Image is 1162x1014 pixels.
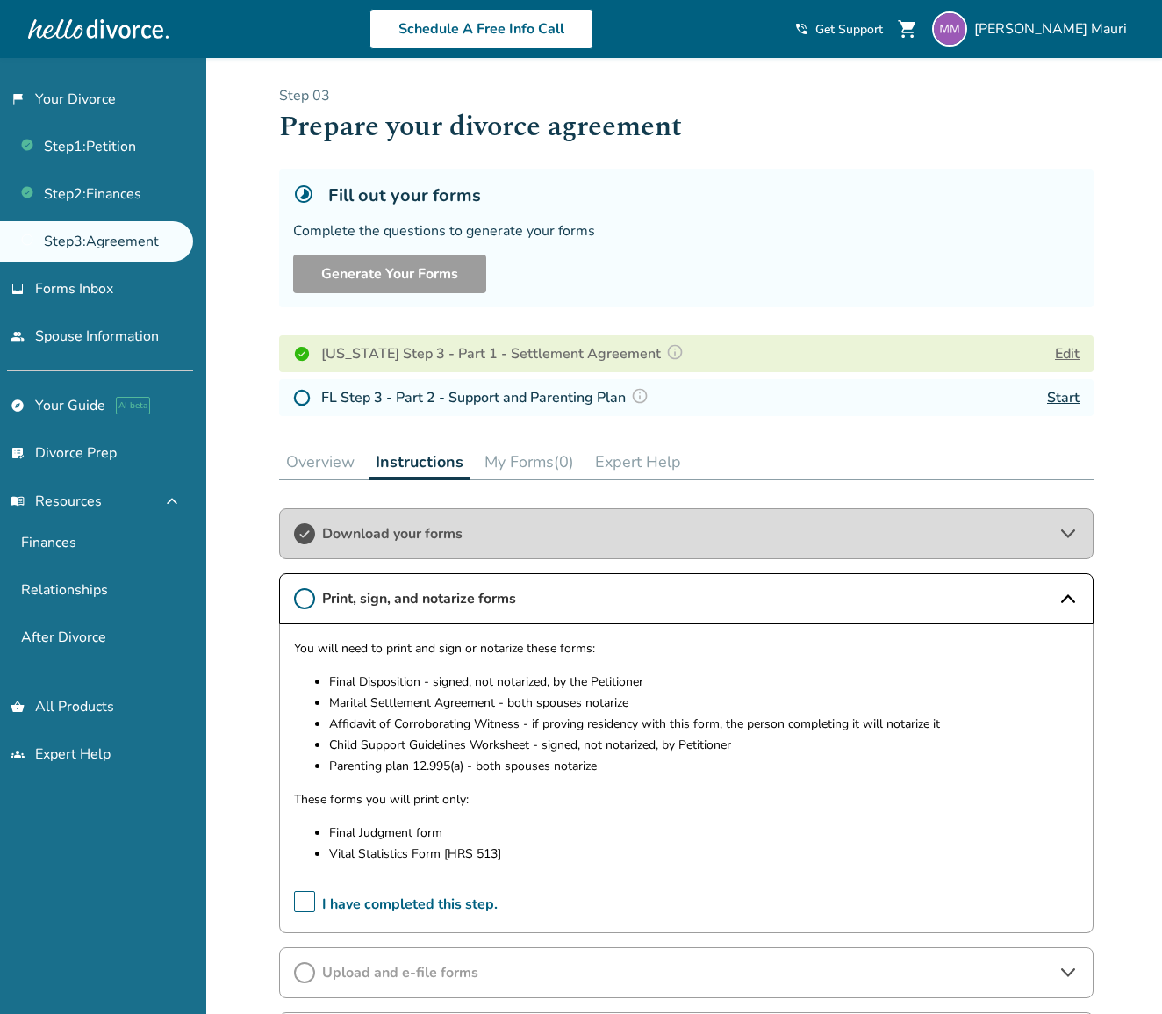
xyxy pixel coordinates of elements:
[794,22,808,36] span: phone_in_talk
[11,282,25,296] span: inbox
[1074,930,1162,1014] iframe: Chat Widget
[477,444,581,479] button: My Forms(0)
[279,105,1094,148] h1: Prepare your divorce agreement
[329,756,1079,777] p: Parenting plan 12.995(a) - both spouses notarize
[293,221,1080,241] div: Complete the questions to generate your forms
[329,693,1079,714] p: Marital Settlement Agreement - both spouses notarize
[321,386,654,409] h4: FL Step 3 - Part 2 - Support and Parenting Plan
[11,747,25,761] span: groups
[897,18,918,40] span: shopping_cart
[329,823,1079,844] p: Final Judgment form
[1055,343,1080,364] button: Edit
[328,183,481,207] h5: Fill out your forms
[11,492,102,511] span: Resources
[329,672,1079,693] p: Final Disposition - signed, not notarized, by the Petitioner
[11,399,25,413] span: explore
[329,735,1079,756] p: Child Support Guidelines Worksheet - signed, not notarized, by Petitioner
[294,891,498,918] span: I have completed this step.
[369,9,593,49] a: Schedule A Free Info Call
[293,345,311,363] img: Completed
[294,638,1079,659] p: You will need to print and sign or notarize these forms:
[293,255,486,293] button: Generate Your Forms
[321,342,689,365] h4: [US_STATE] Step 3 - Part 1 - Settlement Agreement
[932,11,967,47] img: michelle.dowd@outlook.com
[329,844,1079,865] p: Vital Statistics Form [HRS 513]
[588,444,688,479] button: Expert Help
[794,21,883,38] a: phone_in_talkGet Support
[11,446,25,460] span: list_alt_check
[11,329,25,343] span: people
[815,21,883,38] span: Get Support
[631,387,649,405] img: Question Mark
[35,279,113,298] span: Forms Inbox
[279,86,1094,105] p: Step 0 3
[293,389,311,406] img: Not Started
[974,19,1134,39] span: [PERSON_NAME] Mauri
[116,397,150,414] span: AI beta
[329,714,1079,735] p: Affidavit of Corroborating Witness - if proving residency with this form, the person completing i...
[279,444,362,479] button: Overview
[322,589,1051,608] span: Print, sign, and notarize forms
[11,92,25,106] span: flag_2
[11,700,25,714] span: shopping_basket
[294,789,1079,810] p: These forms you will print only:
[369,444,470,480] button: Instructions
[666,343,684,361] img: Question Mark
[1047,388,1080,407] a: Start
[322,524,1051,543] span: Download your forms
[11,494,25,508] span: menu_book
[161,491,183,512] span: expand_less
[322,963,1051,982] span: Upload and e-file forms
